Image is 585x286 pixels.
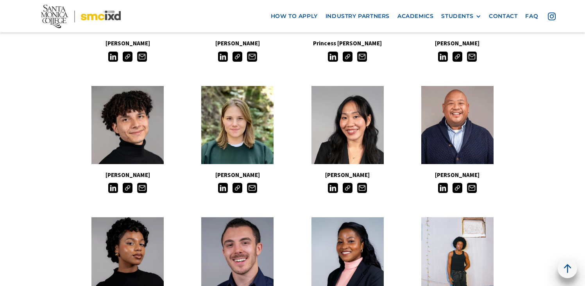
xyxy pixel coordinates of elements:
h5: [PERSON_NAME] [73,170,182,180]
h5: [PERSON_NAME] [403,170,512,180]
img: Link icon [343,183,352,193]
img: Link icon [343,52,352,61]
a: faq [521,9,542,23]
img: Link icon [233,52,242,61]
img: LinkedIn icon [108,52,118,61]
img: Email icon [467,183,477,193]
a: Academics [394,9,437,23]
img: LinkedIn icon [218,183,228,193]
img: LinkedIn icon [328,52,338,61]
h5: Princess [PERSON_NAME] [293,38,403,48]
img: Link icon [453,183,462,193]
img: Link icon [453,52,462,61]
a: back to top [558,259,577,278]
img: Santa Monica College - SMC IxD logo [41,5,121,28]
h5: [PERSON_NAME] [182,38,292,48]
img: Link icon [233,183,242,193]
img: Email icon [357,52,367,61]
img: LinkedIn icon [108,183,118,193]
img: Email icon [247,52,257,61]
a: how to apply [267,9,322,23]
img: LinkedIn icon [328,183,338,193]
img: Email icon [467,52,477,61]
img: Email icon [137,52,147,61]
img: LinkedIn icon [438,183,448,193]
img: Link icon [123,52,132,61]
h5: [PERSON_NAME] [73,38,182,48]
img: Email icon [357,183,367,193]
div: STUDENTS [441,13,473,20]
a: contact [485,9,521,23]
img: icon - instagram [548,13,556,20]
h5: [PERSON_NAME] [403,38,512,48]
img: LinkedIn icon [218,52,228,61]
img: Link icon [123,183,132,193]
img: LinkedIn icon [438,52,448,61]
h5: [PERSON_NAME] [182,170,292,180]
h5: [PERSON_NAME] [293,170,403,180]
a: industry partners [322,9,394,23]
img: Email icon [137,183,147,193]
img: Email icon [247,183,257,193]
div: STUDENTS [441,13,481,20]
